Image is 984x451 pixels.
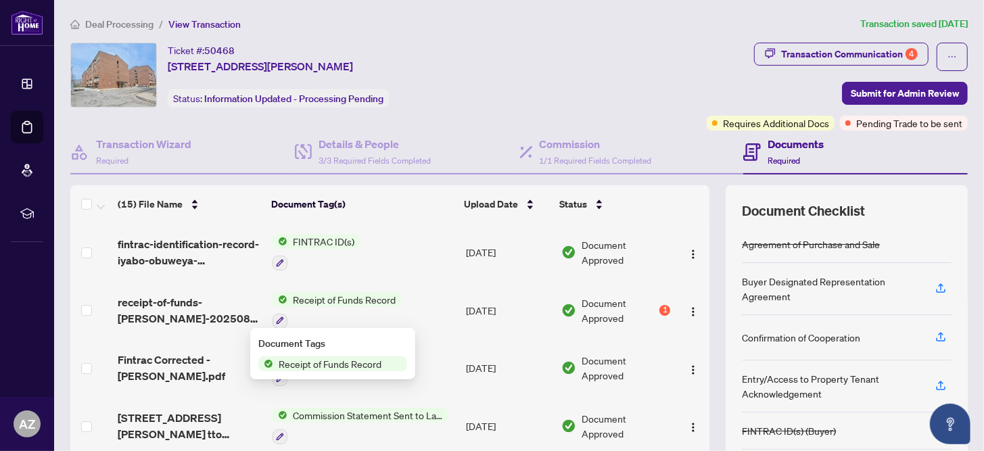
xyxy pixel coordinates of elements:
[930,404,970,444] button: Open asap
[860,16,968,32] article: Transaction saved [DATE]
[287,408,448,423] span: Commission Statement Sent to Lawyer
[464,197,518,212] span: Upload Date
[273,356,387,371] span: Receipt of Funds Record
[19,414,35,433] span: AZ
[659,305,670,316] div: 1
[118,410,262,442] span: [STREET_ADDRESS][PERSON_NAME] tto lawyer.pdf
[204,45,235,57] span: 50468
[273,234,360,270] button: Status IconFINTRAC ID(s)
[461,281,556,339] td: [DATE]
[561,360,576,375] img: Document Status
[287,292,401,307] span: Receipt of Funds Record
[168,58,353,74] span: [STREET_ADDRESS][PERSON_NAME]
[71,43,156,107] img: IMG-E12278128_1.jpg
[287,234,360,249] span: FINTRAC ID(s)
[851,82,959,104] span: Submit for Admin Review
[273,408,287,423] img: Status Icon
[118,197,183,212] span: (15) File Name
[561,419,576,433] img: Document Status
[85,18,154,30] span: Deal Processing
[273,234,287,249] img: Status Icon
[540,136,652,152] h4: Commission
[554,185,673,223] th: Status
[273,408,448,444] button: Status IconCommission Statement Sent to Lawyer
[682,357,704,379] button: Logo
[118,236,262,268] span: fintrac-identification-record-iyabo-obuweya-[PERSON_NAME]-20250829-100759.pdf
[742,371,919,401] div: Entry/Access to Property Tenant Acknowledgement
[688,364,699,375] img: Logo
[461,339,556,398] td: [DATE]
[582,411,670,441] span: Document Approved
[168,18,241,30] span: View Transaction
[459,185,554,223] th: Upload Date
[258,356,273,371] img: Status Icon
[582,237,670,267] span: Document Approved
[461,223,556,281] td: [DATE]
[559,197,587,212] span: Status
[273,292,401,329] button: Status IconReceipt of Funds Record
[258,336,407,351] div: Document Tags
[682,300,704,321] button: Logo
[682,415,704,437] button: Logo
[118,352,262,384] span: Fintrac Corrected - [PERSON_NAME].pdf
[856,116,962,130] span: Pending Trade to be sent
[742,274,919,304] div: Buyer Designated Representation Agreement
[768,156,800,166] span: Required
[266,185,459,223] th: Document Tag(s)
[168,43,235,58] div: Ticket #:
[582,353,670,383] span: Document Approved
[742,201,865,220] span: Document Checklist
[742,330,860,345] div: Confirmation of Cooperation
[70,20,80,29] span: home
[688,306,699,317] img: Logo
[768,136,824,152] h4: Documents
[682,241,704,263] button: Logo
[742,237,880,252] div: Agreement of Purchase and Sale
[742,423,836,438] div: FINTRAC ID(s) (Buyer)
[540,156,652,166] span: 1/1 Required Fields Completed
[906,48,918,60] div: 4
[273,292,287,307] img: Status Icon
[561,303,576,318] img: Document Status
[688,249,699,260] img: Logo
[947,52,957,62] span: ellipsis
[159,16,163,32] li: /
[168,89,389,108] div: Status:
[582,295,657,325] span: Document Approved
[561,245,576,260] img: Document Status
[96,136,191,152] h4: Transaction Wizard
[842,82,968,105] button: Submit for Admin Review
[96,156,128,166] span: Required
[319,136,431,152] h4: Details & People
[319,156,431,166] span: 3/3 Required Fields Completed
[754,43,929,66] button: Transaction Communication4
[11,10,43,35] img: logo
[688,422,699,433] img: Logo
[112,185,266,223] th: (15) File Name
[204,93,383,105] span: Information Updated - Processing Pending
[118,294,262,327] span: receipt-of-funds-[PERSON_NAME]-20250829-095216.pdf
[723,116,829,130] span: Requires Additional Docs
[781,43,918,65] div: Transaction Communication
